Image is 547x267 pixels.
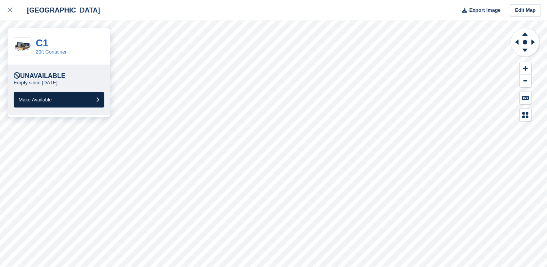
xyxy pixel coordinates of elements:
[520,75,531,87] button: Zoom Out
[520,62,531,75] button: Zoom In
[14,92,104,107] button: Make Available
[20,6,100,15] div: [GEOGRAPHIC_DATA]
[520,109,531,121] button: Map Legend
[36,37,48,49] a: C1
[510,4,541,17] a: Edit Map
[469,6,500,14] span: Export Image
[14,72,65,80] div: Unavailable
[19,97,52,103] span: Make Available
[14,40,32,53] img: Screenshot%202025-08-12%20at%2013.34.46.png
[520,92,531,104] button: Keyboard Shortcuts
[14,80,57,86] p: Empty since [DATE]
[36,49,67,55] a: 20ft Container
[457,4,501,17] button: Export Image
